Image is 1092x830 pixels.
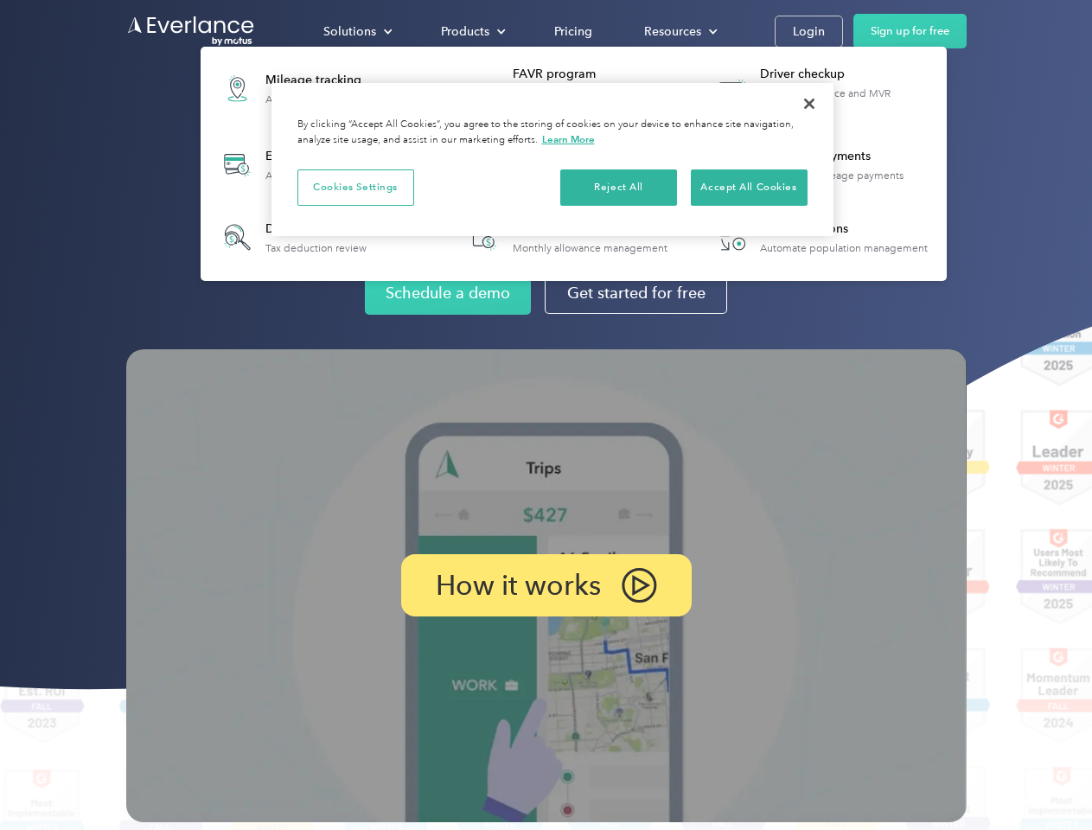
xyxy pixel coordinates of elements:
div: FAVR program [513,66,690,83]
div: By clicking “Accept All Cookies”, you agree to the storing of cookies on your device to enhance s... [297,118,808,148]
a: Go to homepage [126,15,256,48]
div: Automate population management [760,242,928,254]
div: Products [441,21,489,42]
div: Products [424,16,520,47]
a: Expense trackingAutomatic transaction logs [209,133,399,196]
div: Monthly allowance management [513,242,667,254]
button: Accept All Cookies [691,169,808,206]
div: Cookie banner [271,83,833,236]
div: Tax deduction review [265,242,367,254]
p: How it works [436,575,601,596]
a: Login [775,16,843,48]
button: Close [790,85,828,123]
div: Resources [644,21,701,42]
div: Expense tracking [265,148,390,165]
a: More information about your privacy, opens in a new tab [542,133,595,145]
div: License, insurance and MVR verification [760,87,937,112]
a: Sign up for free [853,14,967,48]
a: Schedule a demo [365,271,531,315]
button: Reject All [560,169,677,206]
div: Deduction finder [265,220,367,238]
a: HR IntegrationsAutomate population management [704,209,936,265]
input: Submit [127,103,214,139]
div: Mileage tracking [265,72,378,89]
a: Pricing [537,16,610,47]
div: Pricing [554,21,592,42]
div: Resources [627,16,731,47]
div: Automatic transaction logs [265,169,390,182]
a: Mileage trackingAutomatic mileage logs [209,57,386,120]
div: Solutions [306,16,406,47]
div: Privacy [271,83,833,236]
a: FAVR programFixed & Variable Rate reimbursement design & management [457,57,691,120]
button: Cookies Settings [297,169,414,206]
a: Driver checkupLicense, insurance and MVR verification [704,57,938,120]
a: Deduction finderTax deduction review [209,209,375,265]
div: Login [793,21,825,42]
a: Get started for free [545,272,727,314]
nav: Products [201,47,947,281]
a: Accountable planMonthly allowance management [457,209,676,265]
div: HR Integrations [760,220,928,238]
div: Driver checkup [760,66,937,83]
div: Automatic mileage logs [265,93,378,105]
div: Solutions [323,21,376,42]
